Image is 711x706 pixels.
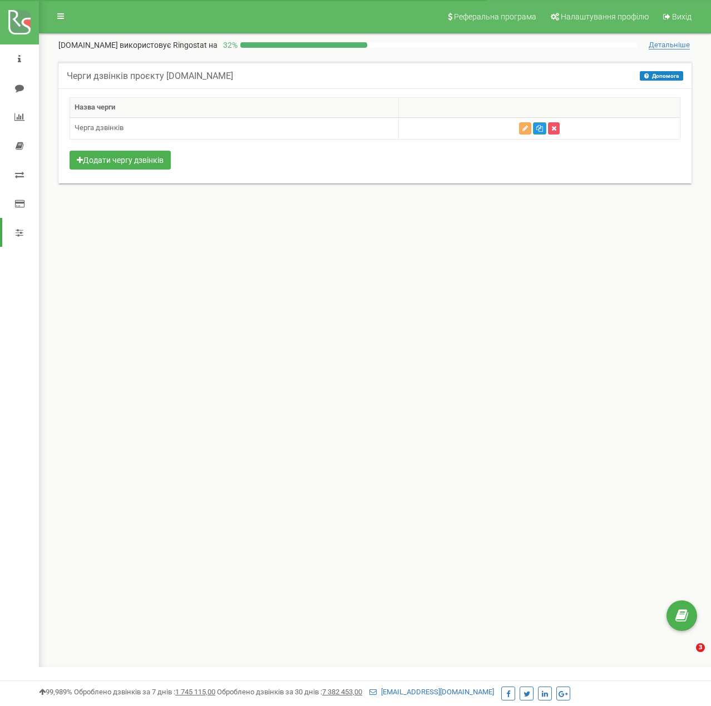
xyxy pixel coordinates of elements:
button: Допомога [640,71,683,81]
span: Реферальна програма [454,12,536,21]
td: Черга дзвінків [70,117,399,139]
th: Назва черги [70,98,399,118]
span: Вихід [672,12,692,21]
button: Додати чергу дзвінків [70,151,171,170]
span: 3 [696,643,705,652]
p: [DOMAIN_NAME] [58,39,218,51]
img: ringostat logo [8,10,31,34]
span: використовує Ringostat на [120,41,218,49]
h5: Черги дзвінків проєкту [DOMAIN_NAME] [67,71,233,81]
p: 32 % [218,39,240,51]
iframe: Intercom live chat [673,643,700,670]
span: Детальніше [649,41,690,49]
span: Налаштування профілю [561,12,649,21]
